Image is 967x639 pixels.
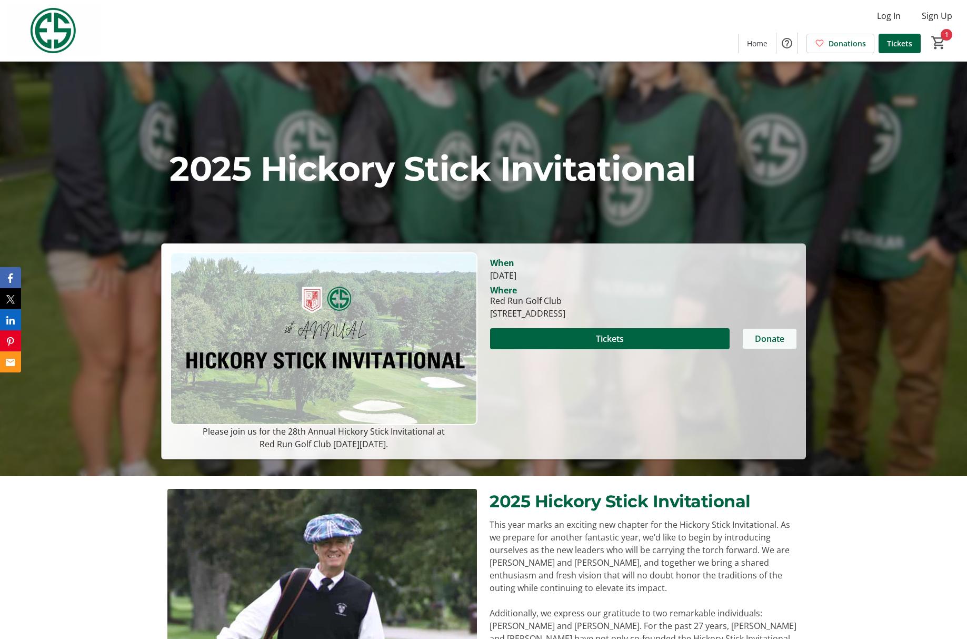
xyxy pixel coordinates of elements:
[490,489,799,514] p: 2025 Hickory Stick Invitational
[170,252,477,425] img: Campaign CTA Media Photo
[6,4,100,57] img: Evans Scholars Foundation's Logo
[806,34,874,53] a: Donations
[490,307,565,320] div: [STREET_ADDRESS]
[170,143,797,194] p: 2025 Hickory Stick Invitational
[747,38,767,49] span: Home
[879,34,921,53] a: Tickets
[913,7,961,24] button: Sign Up
[170,438,477,450] p: Red Run Golf Club [DATE][DATE].
[596,332,624,345] span: Tickets
[490,269,797,282] div: [DATE]
[776,33,797,54] button: Help
[490,519,790,594] span: This year marks an exciting new chapter for the Hickory Stick Invitational. As we prepare for ano...
[742,328,797,349] button: Donate
[829,38,866,49] span: Donations
[922,9,952,22] span: Sign Up
[887,38,912,49] span: Tickets
[739,34,776,53] a: Home
[490,328,730,349] button: Tickets
[490,286,517,294] div: Where
[755,332,784,345] span: Donate
[929,33,948,52] button: Cart
[170,425,477,438] p: Please join us for the 28th Annual Hickory Stick Invitational at
[869,7,909,24] button: Log In
[877,9,901,22] span: Log In
[490,257,514,269] div: When
[490,294,565,307] div: Red Run Golf Club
